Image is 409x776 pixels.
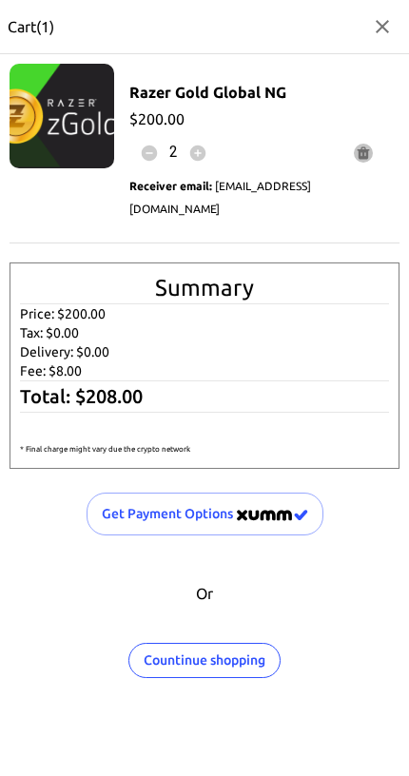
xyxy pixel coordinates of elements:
[10,64,114,168] img: Razer Gold Global NG
[20,273,389,303] h5: Summary
[20,380,389,413] h6: Total:
[49,363,82,378] span: $ 8.00
[20,342,389,361] p: Delivery:
[129,133,218,173] div: 2
[128,643,281,678] button: Countinue shopping
[87,493,323,535] button: Get Payment optionsxumm
[102,502,308,526] span: Get Payment options
[237,510,308,521] img: xumm
[129,180,311,215] span: [EMAIL_ADDRESS][DOMAIN_NAME]
[20,323,389,342] p: Tax:
[8,15,54,38] p: Cart( 1 )
[129,106,384,132] h6: $ 200.00
[129,79,384,106] h6: Razer Gold Global NG
[129,180,212,192] strong: Receiver email:
[76,344,109,359] span: $ 0.00
[20,361,389,380] p: Fee:
[57,306,106,321] span: $ 200.00
[20,445,190,454] span: * Final charge might vary due the crypto network
[20,304,389,323] p: Price:
[46,325,79,340] span: $ 0.00
[75,385,143,407] span: $ 208.00
[25,582,384,605] p: Or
